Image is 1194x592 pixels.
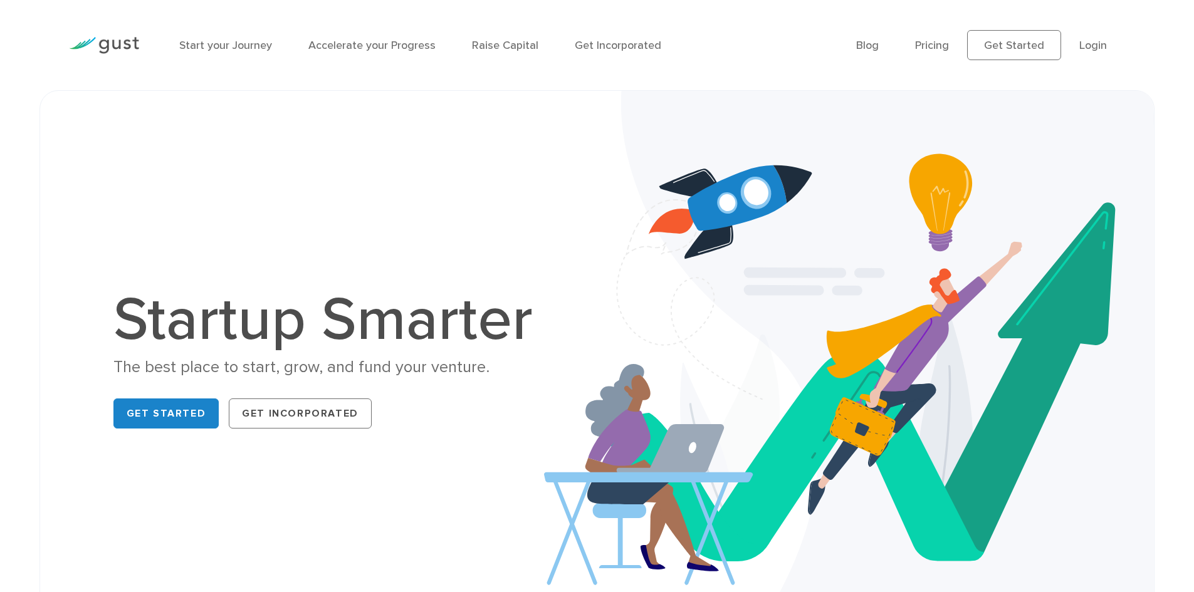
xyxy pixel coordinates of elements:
a: Accelerate your Progress [308,39,436,52]
h1: Startup Smarter [113,290,546,350]
a: Login [1079,39,1107,52]
a: Start your Journey [179,39,272,52]
div: The best place to start, grow, and fund your venture. [113,356,546,378]
a: Get Started [967,30,1061,60]
a: Blog [856,39,879,52]
a: Get Incorporated [575,39,661,52]
a: Pricing [915,39,949,52]
a: Raise Capital [472,39,538,52]
a: Get Started [113,398,219,428]
img: Gust Logo [69,37,139,54]
a: Get Incorporated [229,398,372,428]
